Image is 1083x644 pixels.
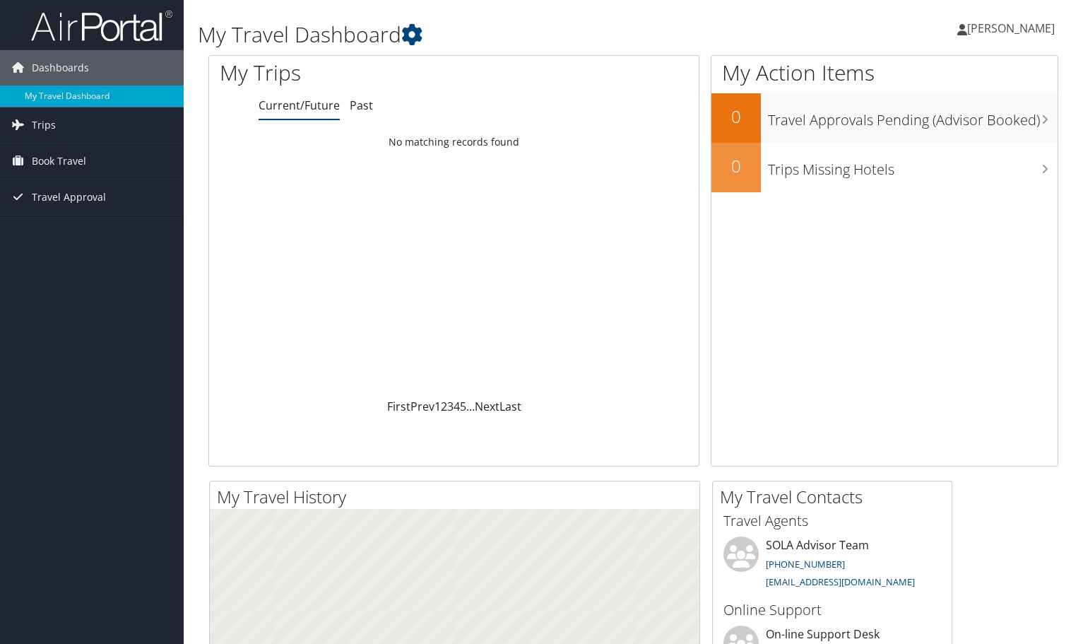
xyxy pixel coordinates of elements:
[31,9,172,42] img: airportal-logo.png
[466,399,475,414] span: …
[723,600,941,620] h3: Online Support
[434,399,441,414] a: 1
[720,485,952,509] h2: My Travel Contacts
[768,153,1058,180] h3: Trips Missing Hotels
[447,399,454,414] a: 3
[711,58,1058,88] h1: My Action Items
[967,21,1055,36] span: [PERSON_NAME]
[716,537,948,595] li: SOLA Advisor Team
[410,399,434,414] a: Prev
[475,399,499,414] a: Next
[217,485,699,509] h2: My Travel History
[711,105,761,129] h2: 0
[711,93,1058,143] a: 0Travel Approvals Pending (Advisor Booked)
[441,399,447,414] a: 2
[499,399,521,414] a: Last
[957,7,1069,49] a: [PERSON_NAME]
[198,20,779,49] h1: My Travel Dashboard
[32,50,89,86] span: Dashboards
[766,558,845,570] a: [PHONE_NUMBER]
[350,98,373,113] a: Past
[259,98,340,113] a: Current/Future
[711,154,761,178] h2: 0
[723,511,941,531] h3: Travel Agents
[220,58,485,88] h1: My Trips
[387,399,410,414] a: First
[711,143,1058,192] a: 0Trips Missing Hotels
[766,575,915,588] a: [EMAIL_ADDRESS][DOMAIN_NAME]
[768,103,1058,130] h3: Travel Approvals Pending (Advisor Booked)
[32,180,106,215] span: Travel Approval
[209,129,699,155] td: No matching records found
[32,107,56,143] span: Trips
[454,399,460,414] a: 4
[32,144,86,179] span: Book Travel
[460,399,466,414] a: 5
